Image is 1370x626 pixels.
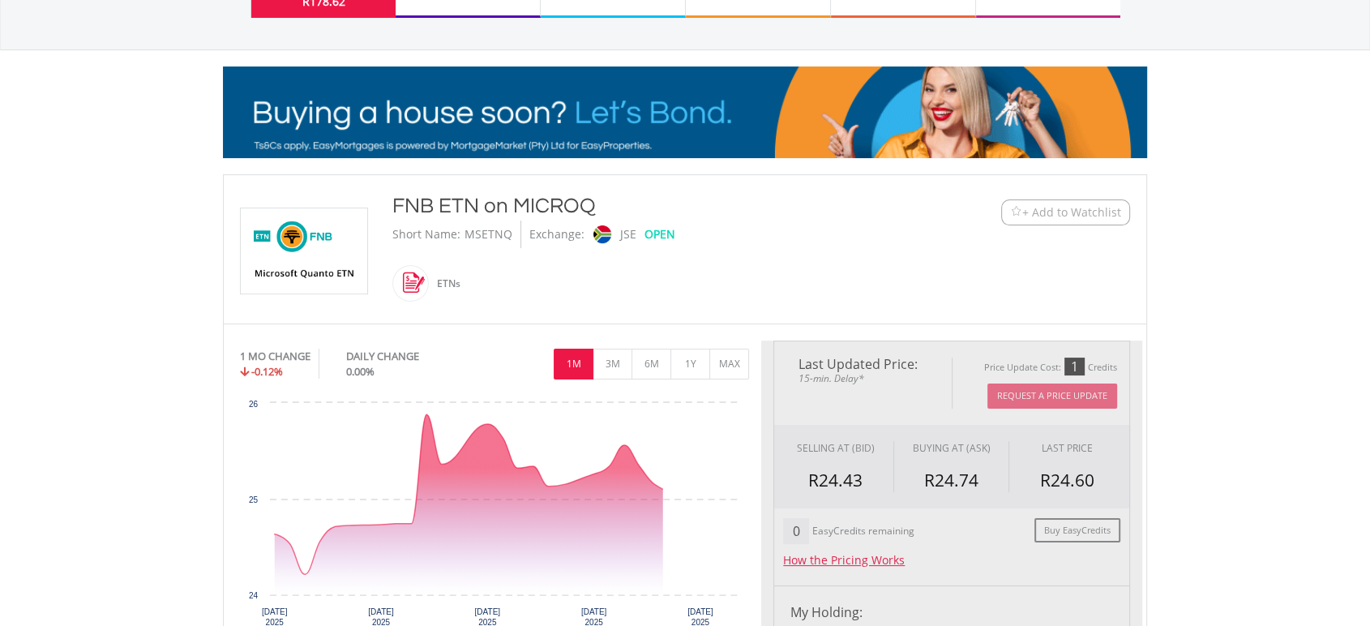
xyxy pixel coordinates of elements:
div: OPEN [644,221,675,248]
img: Watchlist [1010,206,1022,218]
div: DAILY CHANGE [346,349,473,364]
button: Watchlist + Add to Watchlist [1001,199,1130,225]
div: 1 MO CHANGE [240,349,310,364]
img: EQU.ZA.MSETNQ.png [243,208,365,294]
img: jse.png [593,225,611,243]
div: Exchange: [529,221,584,248]
text: 26 [249,400,259,409]
div: ETNs [429,264,460,303]
button: MAX [709,349,749,379]
span: -0.12% [251,364,283,379]
button: 1M [554,349,593,379]
div: Short Name: [392,221,460,248]
text: 25 [249,495,259,504]
span: + Add to Watchlist [1022,204,1121,221]
text: 24 [249,591,259,600]
div: MSETNQ [465,221,512,248]
button: 6M [631,349,671,379]
div: JSE [620,221,636,248]
button: 3M [593,349,632,379]
div: FNB ETN on MICROQ [392,191,901,221]
img: EasyMortage Promotion Banner [223,66,1147,158]
button: 1Y [670,349,710,379]
span: 0.00% [346,364,375,379]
